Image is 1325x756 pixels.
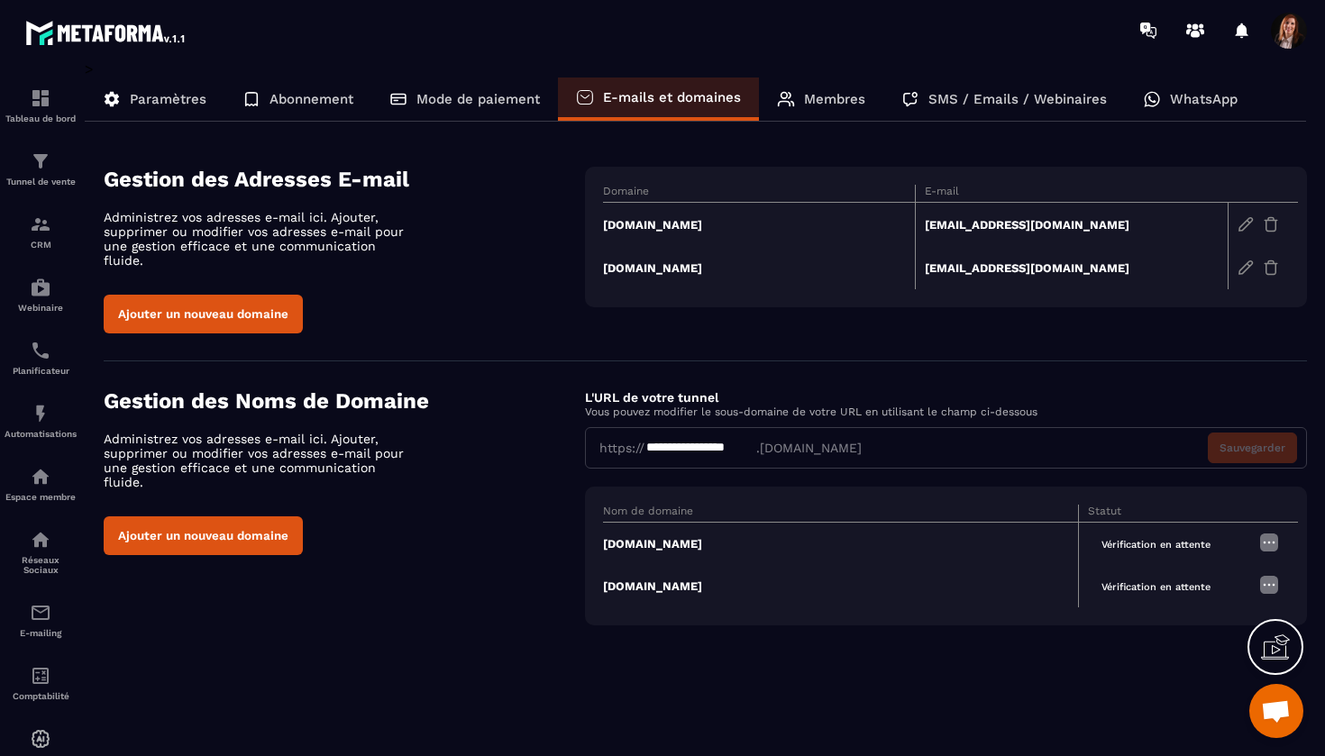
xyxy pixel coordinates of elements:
[5,114,77,123] p: Tableau de bord
[1258,532,1280,553] img: more
[5,429,77,439] p: Automatisations
[5,555,77,575] p: Réseaux Sociaux
[916,185,1229,203] th: E-mail
[104,295,303,333] button: Ajouter un nouveau domaine
[5,74,77,137] a: formationformationTableau de bord
[603,505,1078,523] th: Nom de domaine
[585,390,718,405] label: L'URL de votre tunnel
[1258,574,1280,596] img: more
[30,214,51,235] img: formation
[30,466,51,487] img: automations
[1088,577,1224,597] span: Vérification en attente
[30,150,51,172] img: formation
[603,89,741,105] p: E-mails et domaines
[104,388,585,414] h4: Gestion des Noms de Domaine
[5,588,77,651] a: emailemailE-mailing
[5,303,77,313] p: Webinaire
[1249,684,1303,738] a: Ouvrir le chat
[30,87,51,109] img: formation
[85,60,1307,652] div: >
[603,523,1078,566] td: [DOMAIN_NAME]
[5,137,77,200] a: formationformationTunnel de vente
[1238,216,1254,232] img: edit-gr.78e3acdd.svg
[5,691,77,701] p: Comptabilité
[104,210,419,268] p: Administrez vos adresses e-mail ici. Ajouter, supprimer ou modifier vos adresses e-mail pour une ...
[30,602,51,624] img: email
[5,492,77,502] p: Espace membre
[104,516,303,555] button: Ajouter un nouveau domaine
[928,91,1107,107] p: SMS / Emails / Webinaires
[5,515,77,588] a: social-networksocial-networkRéseaux Sociaux
[916,246,1229,289] td: [EMAIL_ADDRESS][DOMAIN_NAME]
[5,200,77,263] a: formationformationCRM
[5,628,77,638] p: E-mailing
[30,665,51,687] img: accountant
[30,277,51,298] img: automations
[585,405,1307,418] p: Vous pouvez modifier le sous-domaine de votre URL en utilisant le champ ci-dessous
[5,263,77,326] a: automationsautomationsWebinaire
[5,326,77,389] a: schedulerschedulerPlanificateur
[25,16,187,49] img: logo
[916,203,1229,247] td: [EMAIL_ADDRESS][DOMAIN_NAME]
[1238,260,1254,276] img: edit-gr.78e3acdd.svg
[603,203,916,247] td: [DOMAIN_NAME]
[30,403,51,424] img: automations
[1263,216,1279,232] img: trash-gr.2c9399ab.svg
[5,240,77,250] p: CRM
[5,177,77,187] p: Tunnel de vente
[603,246,916,289] td: [DOMAIN_NAME]
[603,565,1078,607] td: [DOMAIN_NAME]
[5,452,77,515] a: automationsautomationsEspace membre
[1088,534,1224,555] span: Vérification en attente
[1078,505,1249,523] th: Statut
[5,389,77,452] a: automationsautomationsAutomatisations
[30,728,51,750] img: automations
[5,366,77,376] p: Planificateur
[130,91,206,107] p: Paramètres
[30,340,51,361] img: scheduler
[1263,260,1279,276] img: trash-gr.2c9399ab.svg
[104,167,585,192] h4: Gestion des Adresses E-mail
[804,91,865,107] p: Membres
[30,529,51,551] img: social-network
[5,651,77,715] a: accountantaccountantComptabilité
[603,185,916,203] th: Domaine
[104,432,419,489] p: Administrez vos adresses e-mail ici. Ajouter, supprimer ou modifier vos adresses e-mail pour une ...
[416,91,540,107] p: Mode de paiement
[270,91,353,107] p: Abonnement
[1170,91,1238,107] p: WhatsApp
